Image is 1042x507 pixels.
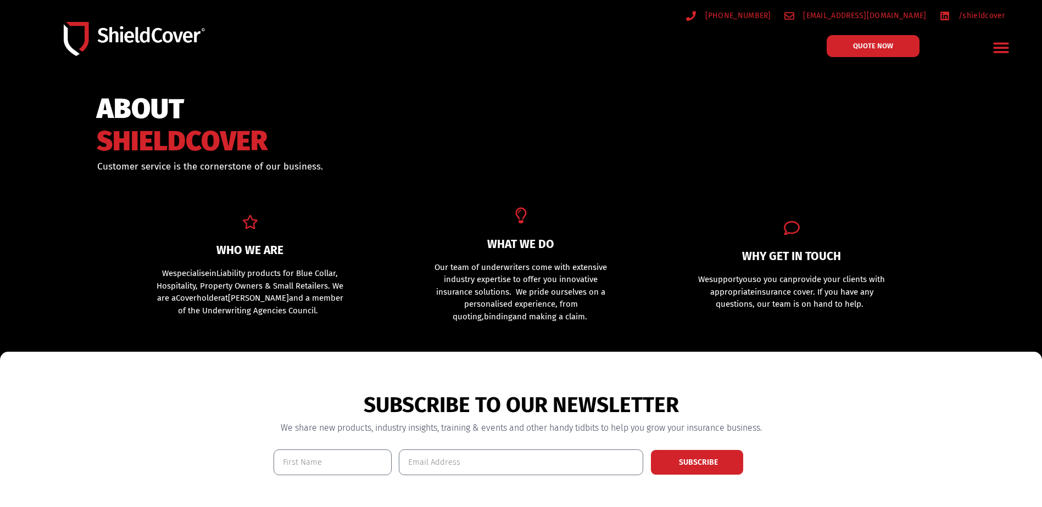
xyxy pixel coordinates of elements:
span: insurance cover. If you have any questions, our team is on hand to help. [716,287,873,309]
span: and making a claim. [512,312,587,322]
div: Menu Toggle [988,35,1014,60]
span: in [209,268,216,278]
span: provide your clients with appropriate [710,274,885,297]
span: SUBSCRIBE [679,459,718,466]
input: First Name [274,449,392,475]
span: ABOUT [97,98,268,120]
span: Our team of underwriters come with extensive industry expertise to offer you innovative insurance... [434,262,607,297]
span: and a member of the Underwriting Agencies Council. [178,293,343,316]
span: [PERSON_NAME] [228,293,289,303]
span: you [739,274,753,284]
span: specialise [173,268,209,278]
span: support [709,274,739,284]
span: at [221,293,228,303]
h3: We share new products, industry insights, training & events and other handy tidbits to help you g... [274,424,769,432]
span: /shieldcover [956,9,1005,22]
span: Coverholder [176,293,221,303]
img: Shield-Cover-Underwriting-Australia-logo-full [64,22,205,57]
span: QUOTE NOW [853,42,893,49]
h2: SUBSCRIBE TO OUR NEWSLETTER [274,392,769,418]
input: Email Address [399,449,643,475]
span: . We pride ourselves on a personalised experience, from quoting, [453,287,606,322]
span: [EMAIL_ADDRESS][DOMAIN_NAME] [800,9,926,22]
a: /shieldcover [940,9,1005,22]
span: binding [484,312,512,322]
a: [PHONE_NUMBER] [686,9,771,22]
a: QUOTE NOW [827,35,920,57]
span: We [162,268,173,278]
span: Customer service is the cornerstone of our business. [97,161,323,172]
button: SUBSCRIBE [650,449,744,475]
h2: WHAT WE DO [426,239,616,250]
span: so you can [753,274,793,284]
span: L [216,268,220,278]
span: iability products for Blue Collar, Hospitality, Property Owners & Small Retailers. [157,268,338,291]
a: [EMAIL_ADDRESS][DOMAIN_NAME] [784,9,927,22]
h2: WHO WE ARE [155,245,345,256]
span: We [698,274,709,284]
h2: WHY GET IN TOUCH [697,251,887,262]
span: [PHONE_NUMBER] [703,9,771,22]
